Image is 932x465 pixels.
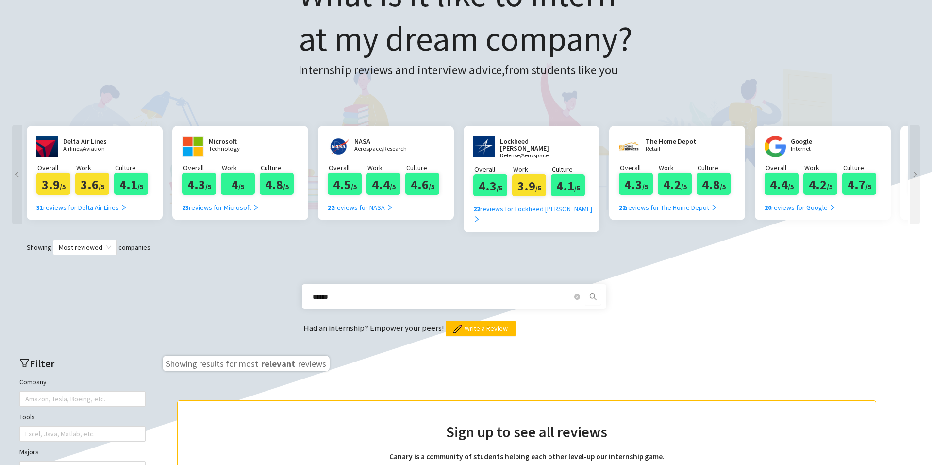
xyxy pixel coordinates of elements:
button: Write a Review [446,321,516,336]
span: /5 [827,182,832,191]
p: Culture [552,164,590,174]
span: /5 [429,182,434,191]
p: Overall [766,162,803,173]
span: left [12,171,22,178]
h3: Internship reviews and interview advice, from students like you [299,61,632,80]
b: 20 [765,203,771,212]
span: /5 [60,182,66,191]
div: reviews for Delta Air Lines [36,202,127,213]
div: 4.7 [842,173,876,195]
div: 3.6 [75,173,109,195]
span: /5 [642,182,648,191]
label: Majors [19,447,39,457]
div: reviews for The Home Depot [619,202,717,213]
span: /5 [535,184,541,192]
span: at my dream company? [299,17,632,60]
a: 22reviews for NASA right [328,195,393,213]
h2: The Home Depot [646,138,704,145]
p: Culture [406,162,444,173]
span: /5 [137,182,143,191]
label: Tools [19,412,35,422]
p: Work [659,162,697,173]
div: 4.1 [114,173,148,195]
span: /5 [720,182,726,191]
a: 20reviews for Google right [765,195,836,213]
a: 22reviews for The Home Depot right [619,195,717,213]
span: close-circle [574,294,580,300]
p: Work [804,162,842,173]
span: filter [19,358,30,368]
div: 3.9 [36,173,70,195]
p: Overall [329,162,366,173]
div: reviews for Lockheed [PERSON_NAME] [473,204,597,225]
p: Work [513,164,551,174]
div: 4.2 [803,173,837,195]
p: Work [367,162,405,173]
p: Overall [474,164,512,174]
p: Culture [261,162,299,173]
span: /5 [788,182,794,191]
h2: Sign up to see all reviews [197,420,856,444]
p: Work [222,162,260,173]
span: Write a Review [465,323,508,334]
span: /5 [205,182,211,191]
span: search [586,293,600,301]
p: Aerospace/Research [354,146,413,152]
div: 4.8 [697,173,731,195]
p: Overall [37,162,75,173]
img: www.lockheedmartin.com [473,136,495,157]
b: 23 [182,203,189,212]
span: /5 [681,182,687,191]
span: right [829,204,836,211]
h2: Microsoft [209,138,267,145]
h2: Delta Air Lines [63,138,121,145]
div: reviews for NASA [328,202,393,213]
input: Tools [25,428,27,440]
p: Defense/Aerospace [500,153,573,159]
span: /5 [283,182,289,191]
span: right [386,204,393,211]
b: 22 [473,205,480,213]
div: 4.6 [405,173,439,195]
span: relevant [260,357,296,368]
span: /5 [865,182,871,191]
span: right [711,204,717,211]
div: Showing companies [10,240,922,255]
b: 22 [619,203,626,212]
button: search [585,289,601,305]
div: 4.8 [260,173,294,195]
p: Culture [843,162,881,173]
img: www.microsoft.com [182,136,204,157]
span: /5 [351,182,357,191]
p: Retail [646,146,704,152]
a: 22reviews for Lockheed [PERSON_NAME] right [473,196,597,225]
span: right [473,216,480,223]
span: /5 [238,182,244,191]
h3: Showing results for most reviews [163,356,330,371]
b: 31 [36,203,43,212]
p: Overall [183,162,221,173]
div: 4 [221,173,255,195]
span: right [252,204,259,211]
div: 4.3 [182,173,216,195]
div: 4.1 [551,174,585,196]
span: right [120,204,127,211]
span: /5 [574,184,580,192]
p: Work [76,162,114,173]
h2: Google [791,138,849,145]
label: Company [19,377,47,387]
h2: Lockheed [PERSON_NAME] [500,138,573,152]
p: Culture [698,162,735,173]
div: reviews for Google [765,202,836,213]
div: 4.2 [658,173,692,195]
div: 3.9 [512,174,546,196]
span: right [910,171,920,178]
div: 4.4 [366,173,400,195]
span: Most reviewed [59,240,111,255]
img: nasa.gov [328,136,349,157]
p: Culture [115,162,153,173]
p: Airlines/Aviation [63,146,121,152]
div: 4.5 [328,173,362,195]
p: Overall [620,162,658,173]
span: Had an internship? Empower your peers! [303,323,446,333]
